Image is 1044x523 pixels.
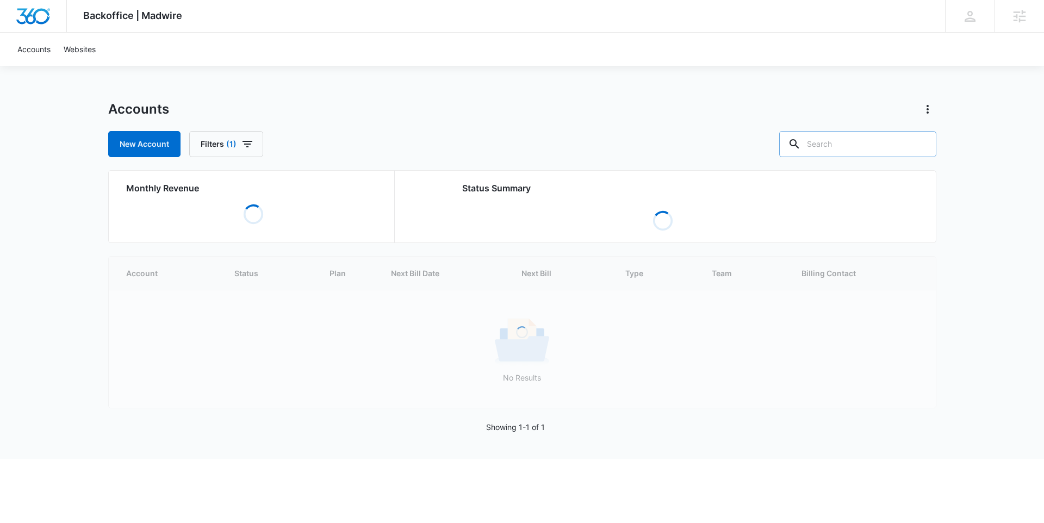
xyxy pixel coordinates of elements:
[126,182,381,195] h2: Monthly Revenue
[462,182,864,195] h2: Status Summary
[83,10,182,21] span: Backoffice | Madwire
[486,421,545,433] p: Showing 1-1 of 1
[108,101,169,117] h1: Accounts
[11,33,57,66] a: Accounts
[919,101,936,118] button: Actions
[779,131,936,157] input: Search
[226,140,237,148] span: (1)
[108,131,181,157] a: New Account
[189,131,263,157] button: Filters(1)
[57,33,102,66] a: Websites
